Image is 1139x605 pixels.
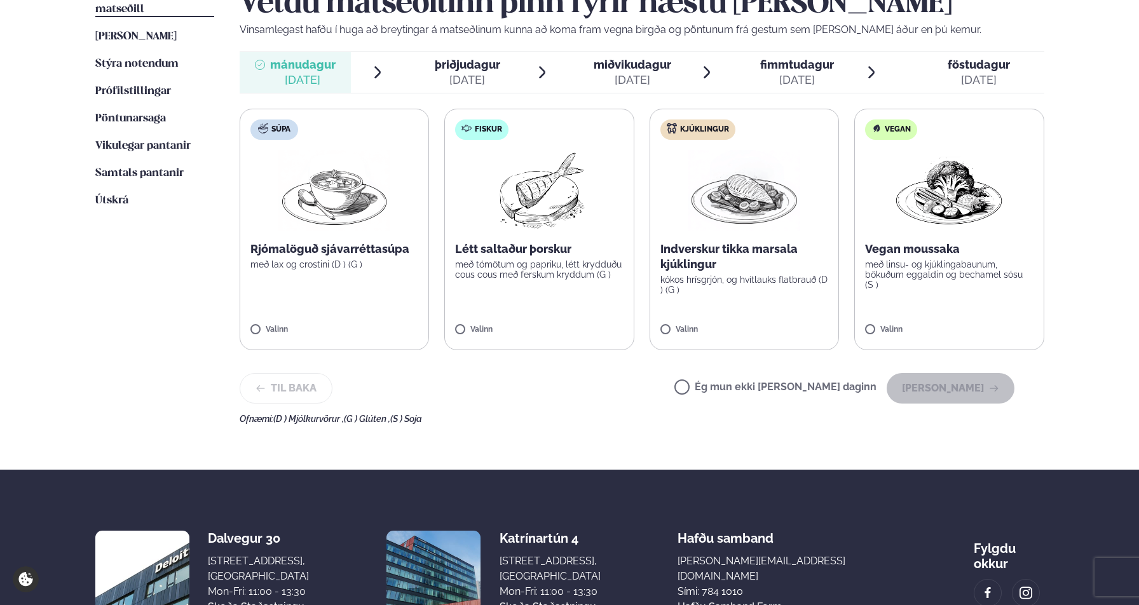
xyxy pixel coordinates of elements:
[270,58,336,71] span: mánudagur
[208,554,309,584] div: [STREET_ADDRESS], [GEOGRAPHIC_DATA]
[660,241,829,272] p: Indverskur tikka marsala kjúklingur
[475,125,502,135] span: Fiskur
[678,520,774,546] span: Hafðu samband
[271,125,290,135] span: Súpa
[95,113,166,124] span: Pöntunarsaga
[240,414,1044,424] div: Ofnæmi:
[270,72,336,88] div: [DATE]
[95,168,184,179] span: Samtals pantanir
[95,195,128,206] span: Útskrá
[594,58,671,71] span: miðvikudagur
[95,31,177,42] span: [PERSON_NAME]
[95,58,179,69] span: Stýra notendum
[240,22,1044,37] p: Vinsamlegast hafðu í huga að breytingar á matseðlinum kunna að koma fram vegna birgða og pöntunum...
[95,140,191,151] span: Vikulegar pantanir
[865,259,1033,290] p: með linsu- og kjúklingabaunum, bökuðum eggaldin og bechamel sósu (S )
[1019,586,1033,601] img: image alt
[483,150,596,231] img: Fish.png
[974,531,1044,571] div: Fylgdu okkur
[95,193,128,208] a: Útskrá
[667,123,677,133] img: chicken.svg
[435,58,500,71] span: þriðjudagur
[760,72,834,88] div: [DATE]
[871,123,882,133] img: Vegan.svg
[95,111,166,126] a: Pöntunarsaga
[390,414,422,424] span: (S ) Soja
[208,584,309,599] div: Mon-Fri: 11:00 - 13:30
[455,259,624,280] p: með tómötum og papriku, létt krydduðu cous cous með ferskum kryddum (G )
[435,72,500,88] div: [DATE]
[95,84,171,99] a: Prófílstillingar
[250,241,419,257] p: Rjómalöguð sjávarréttasúpa
[678,554,897,584] a: [PERSON_NAME][EMAIL_ADDRESS][DOMAIN_NAME]
[258,123,268,133] img: soup.svg
[680,125,729,135] span: Kjúklingur
[208,531,309,546] div: Dalvegur 30
[500,531,601,546] div: Katrínartún 4
[688,150,800,231] img: Chicken-breast.png
[500,554,601,584] div: [STREET_ADDRESS], [GEOGRAPHIC_DATA]
[948,72,1010,88] div: [DATE]
[948,58,1010,71] span: föstudagur
[885,125,911,135] span: Vegan
[760,58,834,71] span: fimmtudagur
[273,414,344,424] span: (D ) Mjólkurvörur ,
[678,584,897,599] p: Sími: 784 1010
[344,414,390,424] span: (G ) Glúten ,
[95,57,179,72] a: Stýra notendum
[865,241,1033,257] p: Vegan moussaka
[887,373,1014,404] button: [PERSON_NAME]
[250,259,419,269] p: með lax og crostini (D ) (G )
[95,139,191,154] a: Vikulegar pantanir
[95,29,177,44] a: [PERSON_NAME]
[278,150,390,231] img: Soup.png
[500,584,601,599] div: Mon-Fri: 11:00 - 13:30
[594,72,671,88] div: [DATE]
[461,123,472,133] img: fish.svg
[660,275,829,295] p: kókos hrísgrjón, og hvítlauks flatbrauð (D ) (G )
[455,241,624,257] p: Létt saltaður þorskur
[893,150,1005,231] img: Vegan.png
[981,586,995,601] img: image alt
[95,166,184,181] a: Samtals pantanir
[13,566,39,592] a: Cookie settings
[95,86,171,97] span: Prófílstillingar
[240,373,332,404] button: Til baka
